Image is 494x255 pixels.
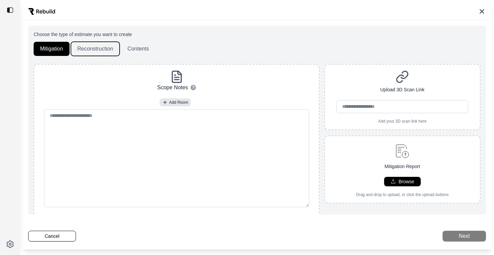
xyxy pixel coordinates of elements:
img: Rebuild [28,8,55,15]
span: Add Room [169,100,188,105]
p: Add your 3D scan link here [378,119,426,124]
button: Browse [384,177,421,186]
p: Upload 3D Scan Link [380,86,424,93]
button: Add Room [160,98,191,106]
p: Choose the type of estimate you want to create [34,31,481,38]
p: Drag and drop to upload, or click the upload buttons [356,192,449,197]
span: ? [192,85,195,90]
img: upload-document.svg [393,141,412,160]
button: Mitigation [34,42,70,56]
p: Scope Notes [157,84,188,92]
p: Browse [399,178,414,185]
button: Cancel [28,231,76,242]
p: Mitigation Report [384,163,420,170]
button: Reconstruction [71,42,120,56]
button: Contents [121,42,155,56]
img: toggle sidebar [7,7,13,13]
